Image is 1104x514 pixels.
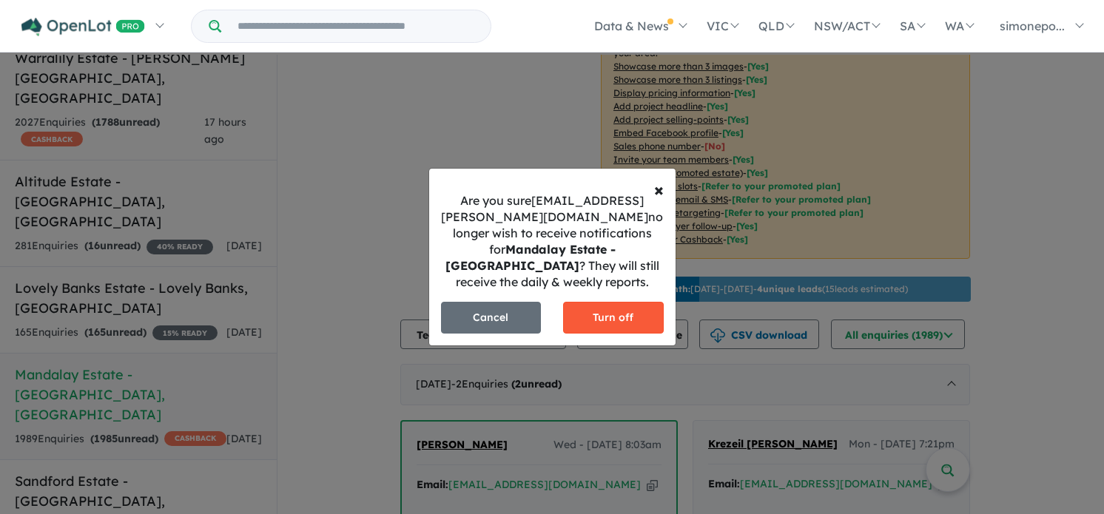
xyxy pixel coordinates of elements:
input: Try estate name, suburb, builder or developer [224,10,488,42]
button: Cancel [441,302,542,334]
span: × [654,178,664,200]
strong: Mandalay Estate - [GEOGRAPHIC_DATA] [445,242,616,273]
button: Turn off [563,302,664,334]
img: Openlot PRO Logo White [21,18,145,36]
span: simonepo... [1000,18,1065,33]
div: Are you sure [EMAIL_ADDRESS][PERSON_NAME][DOMAIN_NAME] no longer wish to receive notifications fo... [430,192,675,290]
